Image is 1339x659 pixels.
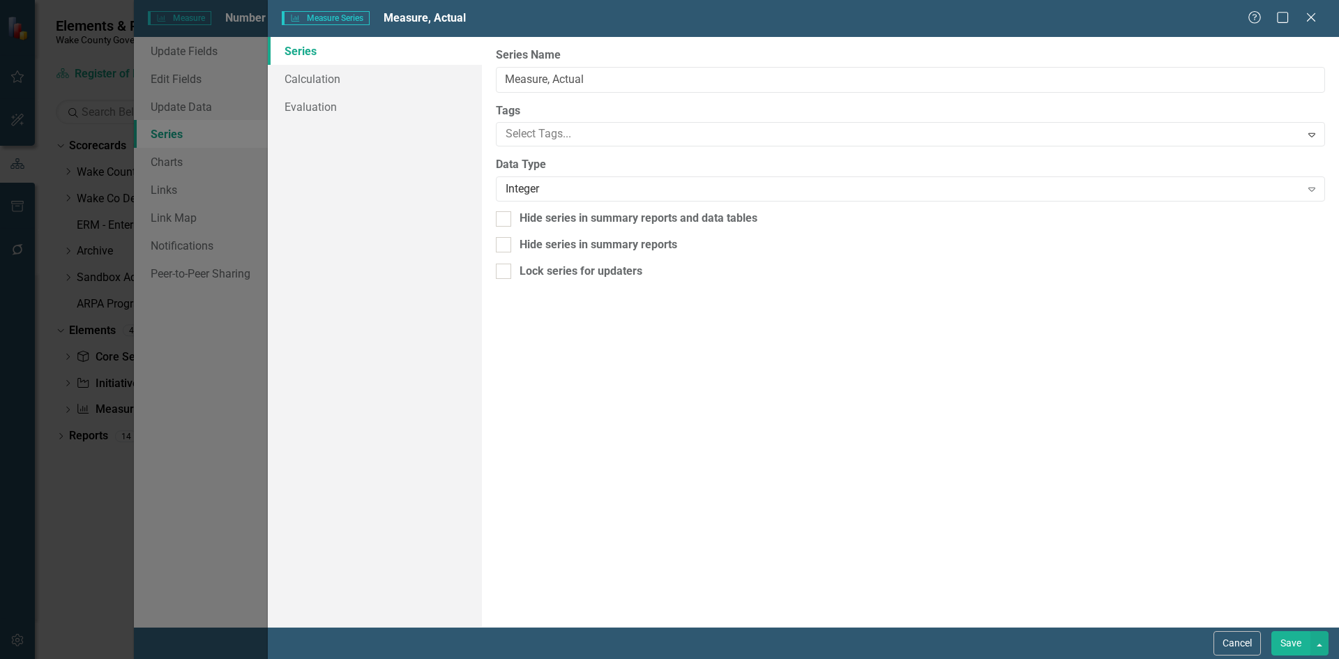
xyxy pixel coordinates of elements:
a: Series [268,37,482,65]
label: Tags [496,103,1325,119]
button: Cancel [1213,631,1261,656]
div: Hide series in summary reports [520,237,677,253]
div: Lock series for updaters [520,264,642,280]
div: Integer [506,181,1300,197]
a: Evaluation [268,93,482,121]
input: Series Name [496,67,1325,93]
label: Data Type [496,157,1325,173]
label: Series Name [496,47,1325,63]
button: Save [1271,631,1310,656]
span: Measure Series [282,11,370,25]
a: Calculation [268,65,482,93]
div: Hide series in summary reports and data tables [520,211,757,227]
span: Measure, Actual [384,11,466,24]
